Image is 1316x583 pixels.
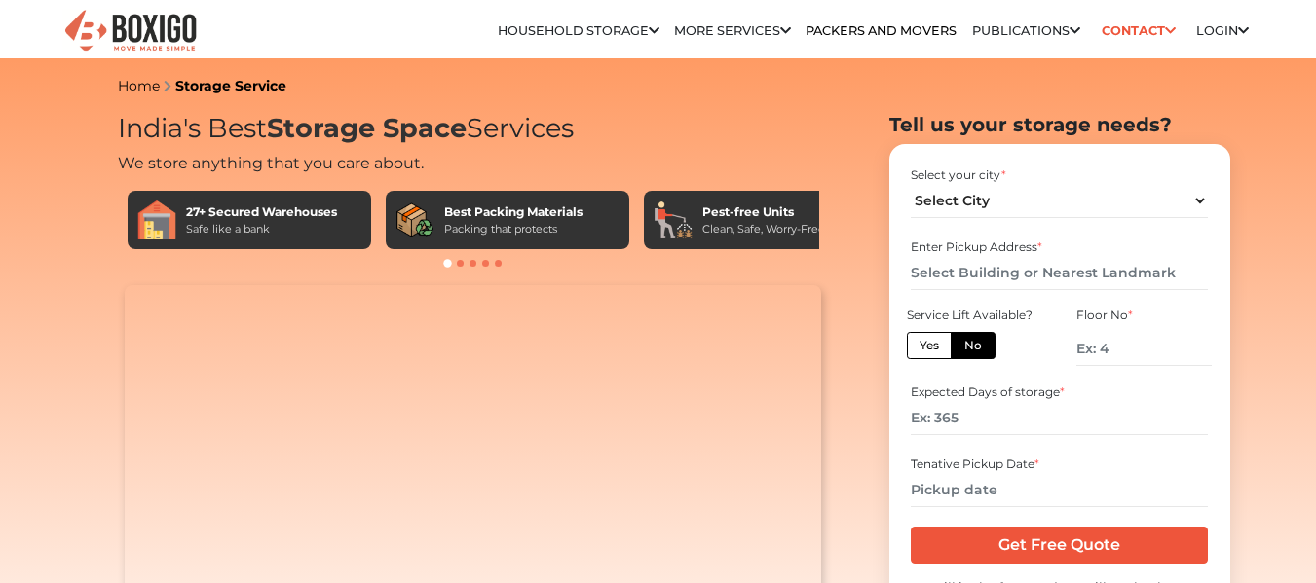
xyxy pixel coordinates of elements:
input: Select Building or Nearest Landmark [911,256,1208,290]
div: Tenative Pickup Date [911,455,1208,473]
img: Pest-free Units [654,200,693,239]
div: Service Lift Available? [907,307,1041,324]
label: Yes [907,332,952,359]
a: Contact [1095,16,1182,46]
a: Publications [972,23,1080,38]
a: More services [674,23,791,38]
div: 27+ Secured Warehouses [186,203,337,221]
div: Packing that protects [444,221,583,237]
a: Login [1196,23,1249,38]
input: Get Free Quote [911,527,1208,564]
img: Best Packing Materials [395,200,434,239]
div: Clean, Safe, Worry-Free [702,221,825,237]
input: Ex: 4 [1076,332,1211,366]
div: Enter Pickup Address [911,238,1208,256]
a: Packers and Movers [806,23,957,38]
a: Home [118,77,160,94]
h2: Tell us your storage needs? [889,113,1230,136]
img: Boxigo [62,8,199,55]
label: No [951,332,996,359]
input: Pickup date [911,473,1208,507]
img: 27+ Secured Warehouses [137,200,176,239]
h1: India's Best Services [118,113,829,145]
div: Expected Days of storage [911,383,1208,401]
span: We store anything that you care about. [118,154,424,172]
div: Floor No [1076,307,1211,324]
div: Safe like a bank [186,221,337,237]
input: Ex: 365 [911,401,1208,435]
a: Storage Service [175,77,286,94]
span: Storage Space [267,112,467,144]
a: Household Storage [498,23,659,38]
div: Pest-free Units [702,203,825,221]
div: Best Packing Materials [444,203,583,221]
div: Select your city [911,166,1208,184]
